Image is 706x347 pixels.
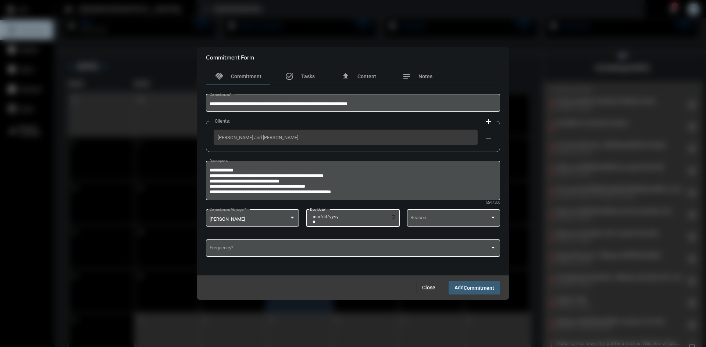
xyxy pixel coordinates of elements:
label: Clients: [211,118,234,124]
h2: Commitment Form [206,54,254,61]
span: [PERSON_NAME] and [PERSON_NAME] [218,135,474,140]
mat-icon: remove [484,134,493,142]
span: Add [454,285,494,290]
button: AddCommitment [449,281,500,294]
span: Commitment [231,73,261,79]
mat-icon: handshake [215,72,224,81]
span: Commitment [464,285,494,291]
mat-icon: notes [402,72,411,81]
button: Close [416,281,441,294]
span: Notes [418,73,432,79]
mat-icon: file_upload [341,72,350,81]
span: Tasks [301,73,315,79]
mat-icon: task_alt [285,72,294,81]
span: [PERSON_NAME] [210,216,245,222]
span: Content [357,73,376,79]
mat-icon: add [484,117,493,126]
mat-hint: 554 / 200 [486,201,500,205]
span: Close [422,285,435,290]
